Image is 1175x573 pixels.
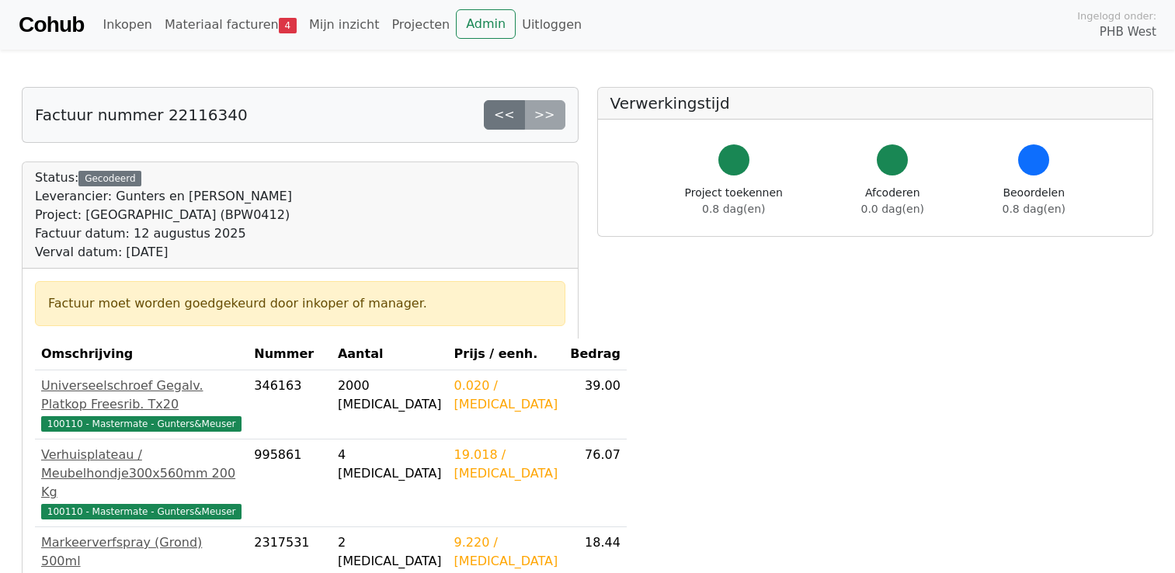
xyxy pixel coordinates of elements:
[1077,9,1156,23] span: Ingelogd onder:
[41,416,242,432] span: 100110 - Mastermate - Gunters&Meuser
[332,339,448,370] th: Aantal
[338,446,442,483] div: 4 [MEDICAL_DATA]
[484,100,525,130] a: <<
[158,9,303,40] a: Materiaal facturen4
[41,446,242,520] a: Verhuisplateau / Meubelhondje300x560mm 200 Kg100110 - Mastermate - Gunters&Meuser
[454,533,558,571] div: 9.220 / [MEDICAL_DATA]
[1003,185,1065,217] div: Beoordelen
[35,187,292,206] div: Leverancier: Gunters en [PERSON_NAME]
[96,9,158,40] a: Inkopen
[19,6,84,43] a: Cohub
[564,439,627,527] td: 76.07
[448,339,565,370] th: Prijs / eenh.
[454,446,558,483] div: 19.018 / [MEDICAL_DATA]
[248,370,332,439] td: 346163
[41,504,242,519] span: 100110 - Mastermate - Gunters&Meuser
[564,370,627,439] td: 39.00
[338,377,442,414] div: 2000 [MEDICAL_DATA]
[610,94,1141,113] h5: Verwerkingstijd
[861,203,924,215] span: 0.0 dag(en)
[454,377,558,414] div: 0.020 / [MEDICAL_DATA]
[338,533,442,571] div: 2 [MEDICAL_DATA]
[1003,203,1065,215] span: 0.8 dag(en)
[685,185,783,217] div: Project toekennen
[35,339,248,370] th: Omschrijving
[279,18,297,33] span: 4
[861,185,924,217] div: Afcoderen
[35,243,292,262] div: Verval datum: [DATE]
[248,439,332,527] td: 995861
[702,203,765,215] span: 0.8 dag(en)
[564,339,627,370] th: Bedrag
[41,446,242,502] div: Verhuisplateau / Meubelhondje300x560mm 200 Kg
[35,206,292,224] div: Project: [GEOGRAPHIC_DATA] (BPW0412)
[35,106,248,124] h5: Factuur nummer 22116340
[41,533,242,571] div: Markeerverfspray (Grond) 500ml
[35,168,292,262] div: Status:
[35,224,292,243] div: Factuur datum: 12 augustus 2025
[1100,23,1156,41] span: PHB West
[41,377,242,414] div: Universeelschroef Gegalv. Platkop Freesrib. Tx20
[48,294,552,313] div: Factuur moet worden goedgekeurd door inkoper of manager.
[516,9,588,40] a: Uitloggen
[41,377,242,432] a: Universeelschroef Gegalv. Platkop Freesrib. Tx20100110 - Mastermate - Gunters&Meuser
[78,171,141,186] div: Gecodeerd
[385,9,456,40] a: Projecten
[456,9,516,39] a: Admin
[303,9,386,40] a: Mijn inzicht
[248,339,332,370] th: Nummer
